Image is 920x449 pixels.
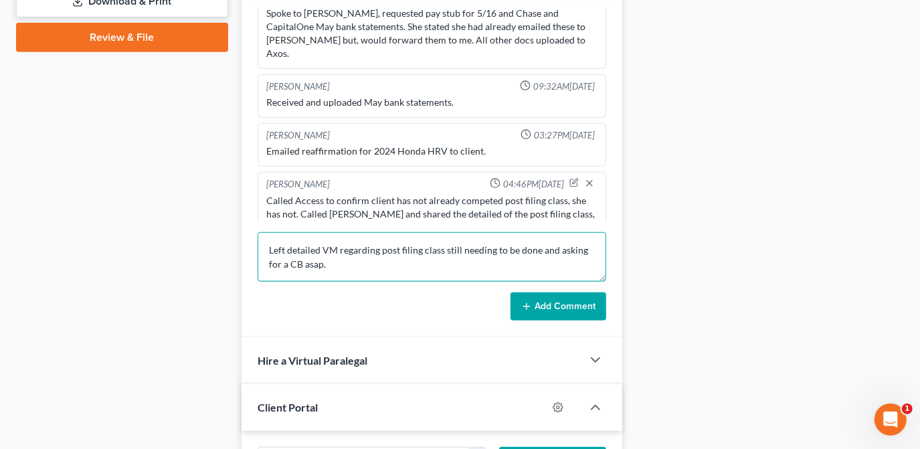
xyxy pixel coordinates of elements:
span: 03:27PM[DATE] [534,129,595,142]
span: 04:46PM[DATE] [503,178,564,191]
span: 09:32AM[DATE] [533,80,595,93]
div: [PERSON_NAME] [266,80,330,93]
span: Hire a Virtual Paralegal [258,354,367,367]
span: Client Portal [258,401,318,414]
button: Add Comment [511,292,606,321]
div: Spoke to [PERSON_NAME], requested pay stub for 5/16 and Chase and CapitalOne May bank statements.... [266,7,597,60]
div: [PERSON_NAME] [266,129,330,142]
iframe: Intercom live chat [875,403,907,436]
div: Emailed reaffirmation for 2024 Honda HRV to client. [266,145,597,158]
span: 1 [902,403,913,414]
div: Received and uploaded May bank statements. [266,96,597,109]
div: Called Access to confirm client has not already competed post filing class, she has not. Called [... [266,194,597,234]
a: Review & File [16,23,228,52]
div: [PERSON_NAME] [266,178,330,191]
